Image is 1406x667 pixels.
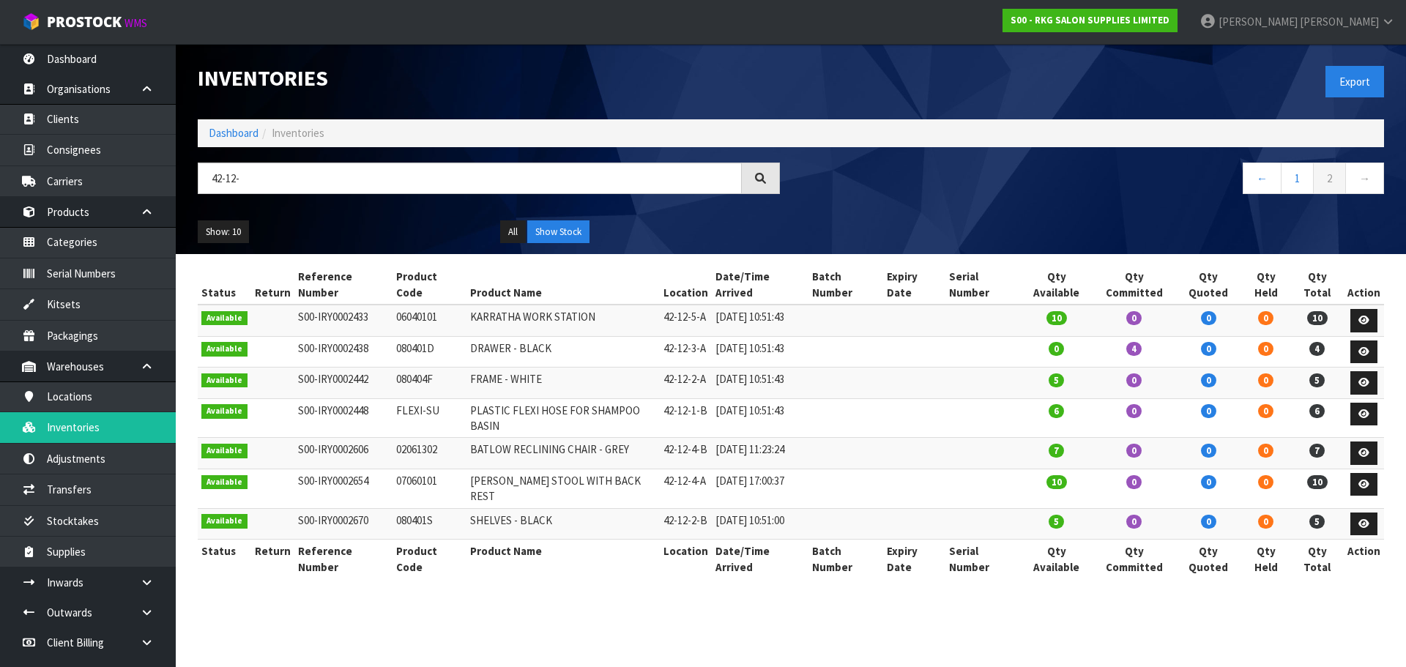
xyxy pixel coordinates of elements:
td: S00-IRY0002448 [294,398,393,438]
span: 0 [1258,404,1273,418]
span: 4 [1126,342,1142,356]
span: Available [201,404,248,419]
a: → [1345,163,1384,194]
a: ← [1243,163,1282,194]
span: 0 [1201,475,1216,489]
span: 5 [1049,373,1064,387]
th: Qty Total [1290,265,1343,305]
span: 6 [1049,404,1064,418]
span: 0 [1126,311,1142,325]
th: Batch Number [808,540,884,578]
td: KARRATHA WORK STATION [466,305,661,336]
span: 5 [1309,515,1325,529]
th: Return [251,540,294,578]
td: 080401D [393,336,466,368]
td: FLEXI-SU [393,398,466,438]
span: 0 [1126,475,1142,489]
span: Available [201,514,248,529]
td: 42-12-4-B [660,438,712,469]
th: Location [660,265,712,305]
th: Qty Held [1241,540,1290,578]
td: S00-IRY0002606 [294,438,393,469]
span: 0 [1201,373,1216,387]
th: Product Name [466,540,661,578]
td: S00-IRY0002438 [294,336,393,368]
th: Qty Available [1021,265,1093,305]
span: 0 [1258,342,1273,356]
span: Available [201,444,248,458]
td: 42-12-4-A [660,469,712,508]
span: 0 [1126,404,1142,418]
a: S00 - RKG SALON SUPPLIES LIMITED [1003,9,1178,32]
th: Location [660,540,712,578]
span: 0 [1201,311,1216,325]
td: [DATE] 10:51:00 [712,508,808,540]
span: 0 [1126,515,1142,529]
span: 0 [1258,515,1273,529]
th: Qty Available [1021,540,1093,578]
span: 10 [1307,475,1328,489]
th: Product Name [466,265,661,305]
td: DRAWER - BLACK [466,336,661,368]
td: FRAME - WHITE [466,368,661,399]
span: 5 [1049,515,1064,529]
span: [PERSON_NAME] [1300,15,1379,29]
th: Action [1344,265,1384,305]
td: SHELVES - BLACK [466,508,661,540]
span: 6 [1309,404,1325,418]
td: BATLOW RECLINING CHAIR - GREY [466,438,661,469]
td: 080404F [393,368,466,399]
th: Product Code [393,265,466,305]
span: 0 [1258,373,1273,387]
th: Status [198,265,251,305]
small: WMS [124,16,147,30]
td: S00-IRY0002433 [294,305,393,336]
span: 0 [1201,404,1216,418]
span: 10 [1307,311,1328,325]
nav: Page navigation [802,163,1384,198]
button: Export [1325,66,1384,97]
span: 0 [1126,444,1142,458]
th: Product Code [393,540,466,578]
td: 02061302 [393,438,466,469]
th: Qty Committed [1093,540,1175,578]
td: 06040101 [393,305,466,336]
img: cube-alt.png [22,12,40,31]
td: PLASTIC FLEXI HOSE FOR SHAMPOO BASIN [466,398,661,438]
td: [DATE] 10:51:43 [712,398,808,438]
span: Available [201,475,248,490]
span: Available [201,342,248,357]
th: Reference Number [294,265,393,305]
th: Qty Committed [1093,265,1175,305]
input: Search inventories [198,163,742,194]
span: 0 [1258,475,1273,489]
td: S00-IRY0002654 [294,469,393,508]
th: Qty Held [1241,265,1290,305]
th: Date/Time Arrived [712,265,808,305]
td: [PERSON_NAME] STOOL WITH BACK REST [466,469,661,508]
td: 42-12-5-A [660,305,712,336]
td: [DATE] 10:51:43 [712,336,808,368]
td: [DATE] 10:51:43 [712,305,808,336]
th: Reference Number [294,540,393,578]
span: Inventories [272,126,324,140]
td: S00-IRY0002442 [294,368,393,399]
span: 7 [1309,444,1325,458]
span: 0 [1201,342,1216,356]
td: 42-12-2-A [660,368,712,399]
th: Serial Number [945,540,1021,578]
td: 42-12-1-B [660,398,712,438]
span: 10 [1046,475,1067,489]
td: [DATE] 11:23:24 [712,438,808,469]
span: 0 [1201,444,1216,458]
span: Available [201,373,248,388]
button: Show: 10 [198,220,249,244]
span: 5 [1309,373,1325,387]
span: ProStock [47,12,122,31]
span: 0 [1258,444,1273,458]
th: Serial Number [945,265,1021,305]
th: Return [251,265,294,305]
td: 07060101 [393,469,466,508]
td: [DATE] 17:00:37 [712,469,808,508]
th: Qty Quoted [1176,540,1241,578]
